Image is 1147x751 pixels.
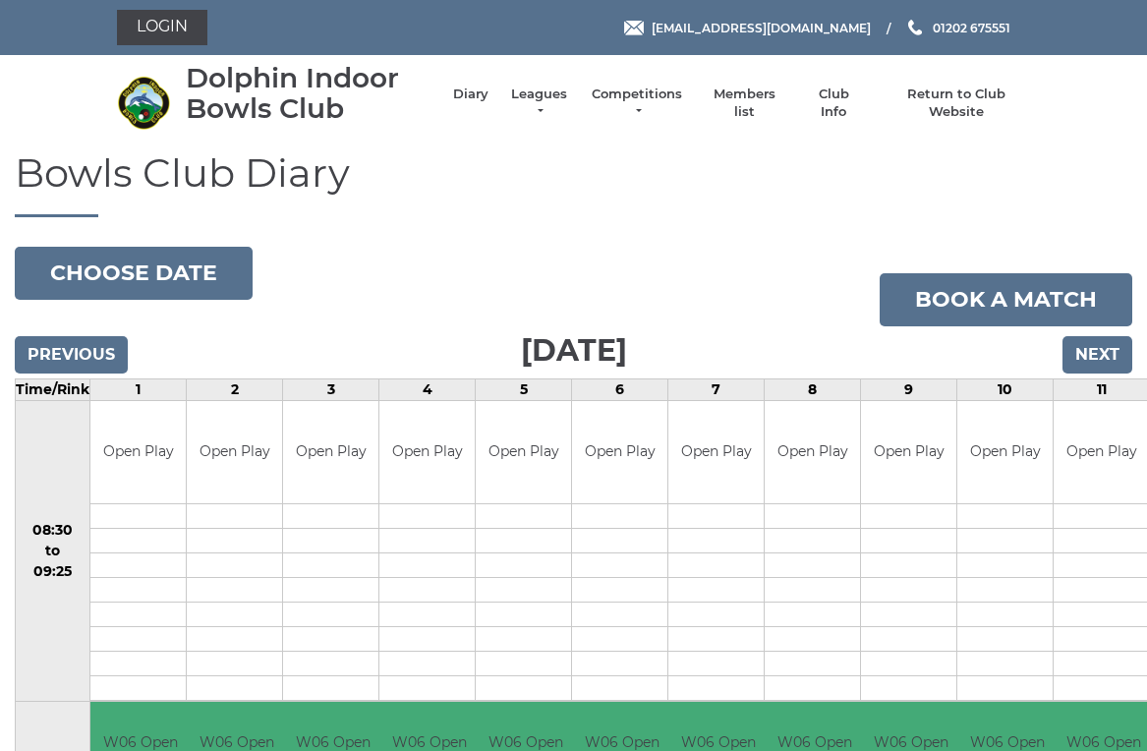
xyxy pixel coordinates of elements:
img: Email [624,21,644,35]
td: Open Play [957,401,1053,504]
input: Previous [15,336,128,374]
a: Competitions [590,86,684,121]
input: Next [1062,336,1132,374]
span: [EMAIL_ADDRESS][DOMAIN_NAME] [652,20,871,34]
div: Dolphin Indoor Bowls Club [186,63,433,124]
td: 3 [283,378,379,400]
a: Return to Club Website [882,86,1030,121]
td: 9 [861,378,957,400]
img: Phone us [908,20,922,35]
a: Email [EMAIL_ADDRESS][DOMAIN_NAME] [624,19,871,37]
a: Book a match [880,273,1132,326]
button: Choose date [15,247,253,300]
td: Open Play [379,401,475,504]
td: Open Play [765,401,860,504]
td: Open Play [572,401,667,504]
a: Login [117,10,207,45]
td: 8 [765,378,861,400]
td: Open Play [90,401,186,504]
img: Dolphin Indoor Bowls Club [117,76,171,130]
a: Phone us 01202 675551 [905,19,1010,37]
td: Open Play [476,401,571,504]
h1: Bowls Club Diary [15,151,1132,217]
td: Time/Rink [16,378,90,400]
a: Diary [453,86,488,103]
td: 1 [90,378,187,400]
a: Leagues [508,86,570,121]
td: 5 [476,378,572,400]
a: Members list [704,86,785,121]
td: 10 [957,378,1054,400]
td: 7 [668,378,765,400]
td: 2 [187,378,283,400]
td: 4 [379,378,476,400]
span: 01202 675551 [933,20,1010,34]
td: Open Play [861,401,956,504]
td: Open Play [187,401,282,504]
a: Club Info [805,86,862,121]
td: Open Play [668,401,764,504]
td: 08:30 to 09:25 [16,400,90,702]
td: Open Play [283,401,378,504]
td: 6 [572,378,668,400]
